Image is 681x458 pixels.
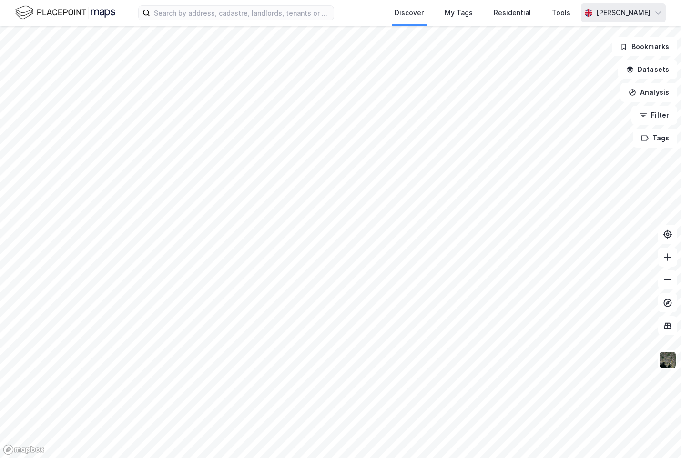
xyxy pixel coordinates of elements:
[596,7,651,19] div: [PERSON_NAME]
[633,412,681,458] iframe: Chat Widget
[445,7,473,19] div: My Tags
[15,4,115,21] img: logo.f888ab2527a4732fd821a326f86c7f29.svg
[494,7,531,19] div: Residential
[150,6,334,20] input: Search by address, cadastre, landlords, tenants or people
[395,7,424,19] div: Discover
[552,7,570,19] div: Tools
